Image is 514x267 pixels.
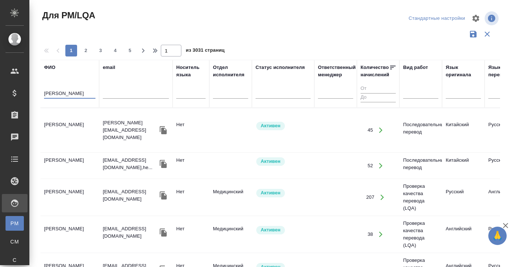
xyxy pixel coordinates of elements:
[103,188,158,203] p: [EMAIL_ADDRESS][DOMAIN_NAME]
[95,45,106,56] button: 3
[373,158,388,173] button: Открыть работы
[109,47,121,54] span: 4
[261,122,280,129] p: Активен
[375,190,390,205] button: Открыть работы
[361,64,389,78] div: Количество начислений
[40,222,99,247] td: [PERSON_NAME]
[124,45,136,56] button: 5
[9,220,20,227] span: PM
[442,184,485,210] td: Русский
[103,64,115,71] div: email
[40,117,99,143] td: [PERSON_NAME]
[6,216,24,231] a: PM
[442,153,485,179] td: Китайский
[366,194,374,201] div: 207
[40,10,95,21] span: Для PM/LQA
[480,27,494,41] button: Сбросить фильтры
[399,179,442,216] td: Проверка качества перевода (LQA)
[109,45,121,56] button: 4
[399,216,442,253] td: Проверка качества перевода (LQA)
[173,117,209,143] td: Нет
[485,11,500,25] span: Посмотреть информацию
[261,226,280,234] p: Активен
[124,47,136,54] span: 5
[95,47,106,54] span: 3
[446,64,481,78] div: Язык оригинала
[256,64,305,71] div: Статус исполнителя
[103,119,158,141] p: [PERSON_NAME][EMAIL_ADDRESS][DOMAIN_NAME]
[40,153,99,179] td: [PERSON_NAME]
[173,222,209,247] td: Нет
[158,227,169,238] button: Скопировать
[173,184,209,210] td: Нет
[361,84,396,94] input: От
[209,222,252,247] td: Медицинский
[173,153,209,179] td: Нет
[6,234,24,249] a: CM
[373,227,388,242] button: Открыть работы
[261,158,280,165] p: Активен
[399,117,442,143] td: Последовательный перевод
[368,231,373,238] div: 38
[361,93,396,102] input: До
[442,117,485,143] td: Китайский
[158,190,169,201] button: Скопировать
[466,27,480,41] button: Сохранить фильтры
[399,153,442,179] td: Последовательный перевод
[103,157,158,171] p: [EMAIL_ADDRESS][DOMAIN_NAME],he...
[491,228,504,244] span: 🙏
[368,162,373,169] div: 52
[256,121,311,131] div: Рядовой исполнитель: назначай с учетом рейтинга
[209,184,252,210] td: Медицинский
[407,13,467,24] div: split button
[103,225,158,240] p: [EMAIL_ADDRESS][DOMAIN_NAME]
[256,188,311,198] div: Рядовой исполнитель: назначай с учетом рейтинга
[9,256,20,264] span: С
[368,127,373,134] div: 45
[403,64,428,71] div: Вид работ
[80,45,92,56] button: 2
[44,64,55,71] div: ФИО
[213,64,248,78] div: Отдел исполнителя
[261,189,280,197] p: Активен
[488,227,507,245] button: 🙏
[9,238,20,245] span: CM
[176,64,206,78] div: Носитель языка
[256,157,311,167] div: Рядовой исполнитель: назначай с учетом рейтинга
[256,225,311,235] div: Рядовой исполнитель: назначай с учетом рейтинга
[318,64,356,78] div: Ответственный менеджер
[186,46,225,56] span: из 3031 страниц
[80,47,92,54] span: 2
[158,125,169,136] button: Скопировать
[158,158,169,169] button: Скопировать
[40,184,99,210] td: [PERSON_NAME]
[467,10,485,27] span: Настроить таблицу
[442,222,485,247] td: Английский
[373,123,388,138] button: Открыть работы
